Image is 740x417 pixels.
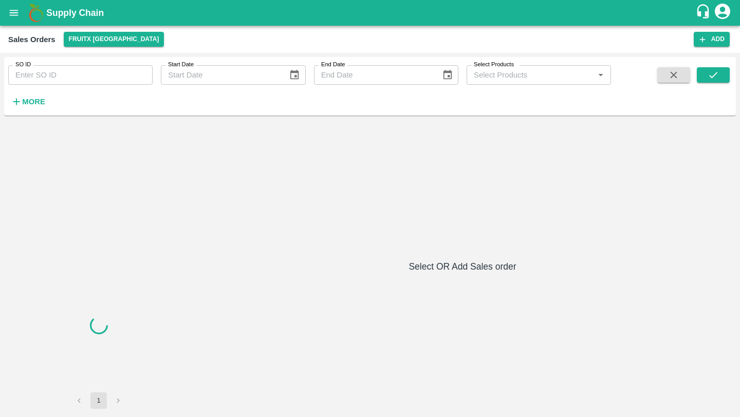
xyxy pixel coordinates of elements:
button: Add [694,32,730,47]
a: Supply Chain [46,6,695,20]
img: logo [26,3,46,23]
button: page 1 [90,392,107,409]
label: End Date [321,61,345,69]
label: SO ID [15,61,31,69]
div: account of current user [713,2,732,24]
button: Select DC [64,32,164,47]
input: End Date [314,65,434,85]
input: Start Date [161,65,281,85]
div: customer-support [695,4,713,22]
button: open drawer [2,1,26,25]
div: Sales Orders [8,33,55,46]
nav: pagination navigation [69,392,128,409]
button: Open [594,68,607,82]
b: Supply Chain [46,8,104,18]
strong: More [22,98,45,106]
h6: Select OR Add Sales order [193,259,732,274]
label: Start Date [168,61,194,69]
button: Choose date [285,65,304,85]
button: More [8,93,48,110]
input: Select Products [470,68,591,82]
button: Choose date [438,65,457,85]
label: Select Products [474,61,514,69]
input: Enter SO ID [8,65,153,85]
